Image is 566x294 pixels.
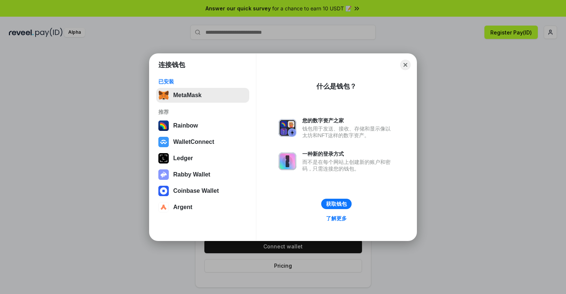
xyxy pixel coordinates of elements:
div: 推荐 [158,109,247,115]
img: svg+xml,%3Csvg%20width%3D%2228%22%20height%3D%2228%22%20viewBox%3D%220%200%2028%2028%22%20fill%3D... [158,137,169,147]
div: Ledger [173,155,193,162]
button: Rabby Wallet [156,167,249,182]
div: 已安装 [158,78,247,85]
img: svg+xml,%3Csvg%20xmlns%3D%22http%3A%2F%2Fwww.w3.org%2F2000%2Fsvg%22%20fill%3D%22none%22%20viewBox... [279,119,296,137]
div: Rainbow [173,122,198,129]
button: MetaMask [156,88,249,103]
button: Ledger [156,151,249,166]
div: 钱包用于发送、接收、存储和显示像以太坊和NFT这样的数字资产。 [302,125,394,139]
div: 获取钱包 [326,201,347,207]
div: MetaMask [173,92,201,99]
h1: 连接钱包 [158,60,185,69]
div: 什么是钱包？ [316,82,356,91]
img: svg+xml,%3Csvg%20fill%3D%22none%22%20height%3D%2233%22%20viewBox%3D%220%200%2035%2033%22%20width%... [158,90,169,100]
img: svg+xml,%3Csvg%20xmlns%3D%22http%3A%2F%2Fwww.w3.org%2F2000%2Fsvg%22%20fill%3D%22none%22%20viewBox... [158,169,169,180]
div: WalletConnect [173,139,214,145]
img: svg+xml,%3Csvg%20width%3D%22120%22%20height%3D%22120%22%20viewBox%3D%220%200%20120%20120%22%20fil... [158,120,169,131]
img: svg+xml,%3Csvg%20xmlns%3D%22http%3A%2F%2Fwww.w3.org%2F2000%2Fsvg%22%20width%3D%2228%22%20height%3... [158,153,169,163]
a: 了解更多 [322,214,351,223]
div: Coinbase Wallet [173,188,219,194]
button: WalletConnect [156,135,249,149]
button: 获取钱包 [321,199,352,209]
div: 您的数字资产之家 [302,117,394,124]
img: svg+xml,%3Csvg%20xmlns%3D%22http%3A%2F%2Fwww.w3.org%2F2000%2Fsvg%22%20fill%3D%22none%22%20viewBox... [279,152,296,170]
div: Rabby Wallet [173,171,210,178]
img: svg+xml,%3Csvg%20width%3D%2228%22%20height%3D%2228%22%20viewBox%3D%220%200%2028%2028%22%20fill%3D... [158,186,169,196]
img: svg+xml,%3Csvg%20width%3D%2228%22%20height%3D%2228%22%20viewBox%3D%220%200%2028%2028%22%20fill%3D... [158,202,169,212]
div: Argent [173,204,192,211]
div: 了解更多 [326,215,347,222]
button: Rainbow [156,118,249,133]
button: Argent [156,200,249,215]
div: 而不是在每个网站上创建新的账户和密码，只需连接您的钱包。 [302,159,394,172]
div: 一种新的登录方式 [302,151,394,157]
button: Coinbase Wallet [156,184,249,198]
button: Close [400,60,411,70]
